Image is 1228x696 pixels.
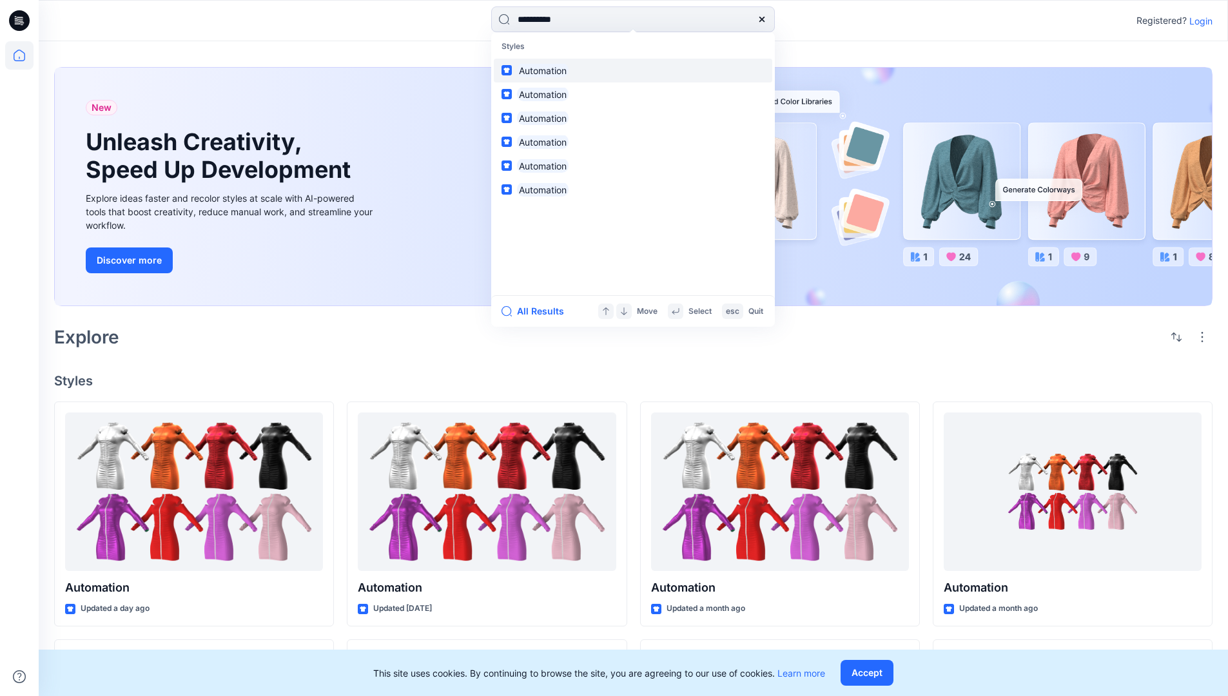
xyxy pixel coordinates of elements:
[494,82,772,106] a: Automation
[92,100,112,115] span: New
[637,305,658,318] p: Move
[86,128,356,184] h1: Unleash Creativity, Speed Up Development
[517,63,569,78] mark: Automation
[81,602,150,615] p: Updated a day ago
[517,159,569,173] mark: Automation
[86,247,173,273] button: Discover more
[494,35,772,59] p: Styles
[65,579,323,597] p: Automation
[517,182,569,197] mark: Automation
[502,304,572,319] button: All Results
[651,579,909,597] p: Automation
[86,247,376,273] a: Discover more
[517,135,569,150] mark: Automation
[494,178,772,202] a: Automation
[726,305,739,318] p: esc
[517,87,569,102] mark: Automation
[777,668,825,679] a: Learn more
[494,106,772,130] a: Automation
[494,59,772,82] a: Automation
[944,412,1202,572] a: Automation
[373,666,825,680] p: This site uses cookies. By continuing to browse the site, you are agreeing to our use of cookies.
[494,154,772,178] a: Automation
[651,412,909,572] a: Automation
[65,412,323,572] a: Automation
[667,602,745,615] p: Updated a month ago
[748,305,763,318] p: Quit
[54,373,1213,389] h4: Styles
[1189,14,1213,28] p: Login
[959,602,1038,615] p: Updated a month ago
[358,579,616,597] p: Automation
[688,305,712,318] p: Select
[517,111,569,126] mark: Automation
[358,412,616,572] a: Automation
[86,191,376,232] div: Explore ideas faster and recolor styles at scale with AI-powered tools that boost creativity, red...
[494,130,772,154] a: Automation
[373,602,432,615] p: Updated [DATE]
[54,327,119,347] h2: Explore
[1136,13,1187,28] p: Registered?
[841,660,893,686] button: Accept
[944,579,1202,597] p: Automation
